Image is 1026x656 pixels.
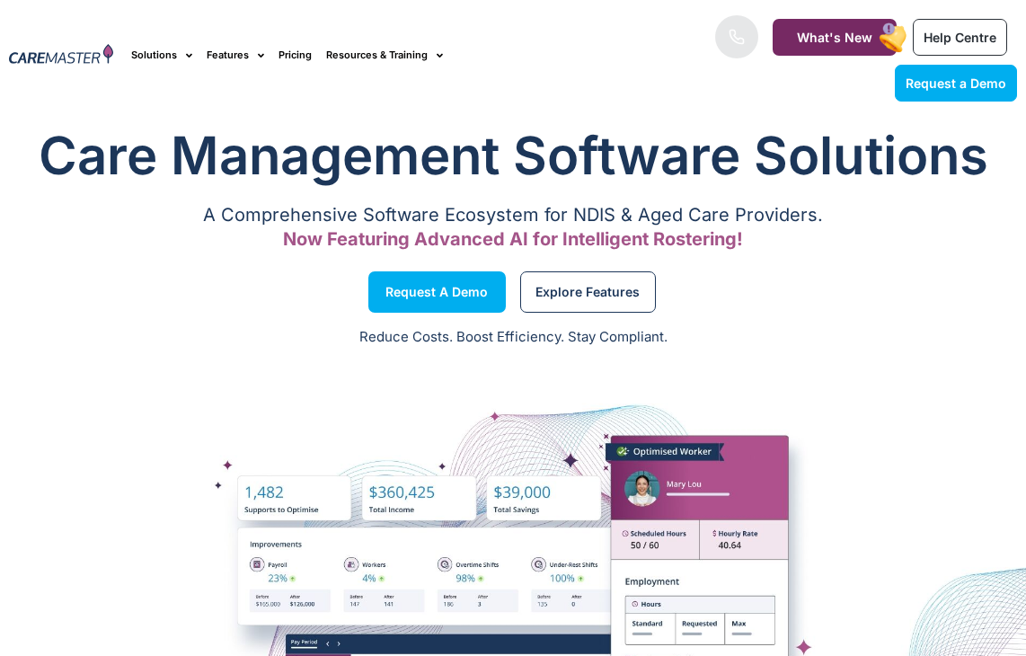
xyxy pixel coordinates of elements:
a: Request a Demo [895,65,1017,102]
span: Explore Features [535,288,640,297]
span: Request a Demo [906,75,1006,91]
a: Features [207,25,264,85]
a: What's New [773,19,897,56]
a: Request a Demo [368,271,506,313]
span: Request a Demo [385,288,488,297]
p: Reduce Costs. Boost Efficiency. Stay Compliant. [11,327,1015,348]
a: Resources & Training [326,25,443,85]
h1: Care Management Software Solutions [9,120,1017,191]
span: Now Featuring Advanced AI for Intelligent Rostering! [283,228,743,250]
p: A Comprehensive Software Ecosystem for NDIS & Aged Care Providers. [9,209,1017,221]
a: Help Centre [913,19,1007,56]
a: Solutions [131,25,192,85]
span: What's New [797,30,872,45]
span: Help Centre [924,30,996,45]
a: Explore Features [520,271,656,313]
a: Pricing [279,25,312,85]
img: CareMaster Logo [9,44,113,67]
nav: Menu [131,25,654,85]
